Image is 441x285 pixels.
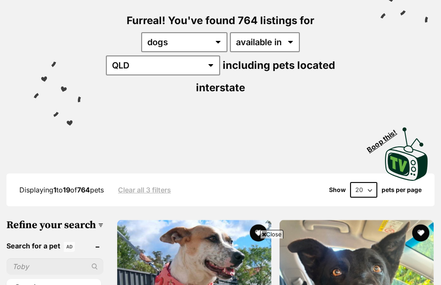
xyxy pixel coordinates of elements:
[64,242,75,252] span: AD
[382,186,422,193] label: pets per page
[118,186,171,194] a: Clear all 3 filters
[412,224,429,242] button: favourite
[53,186,56,194] strong: 1
[196,59,335,94] span: including pets located interstate
[6,242,103,250] header: Search for a pet
[6,258,103,275] input: Toby
[385,120,428,183] a: Boop this!
[77,186,90,194] strong: 764
[19,186,104,194] span: Displaying to of pets
[260,230,283,239] span: Close
[64,242,377,281] iframe: Advertisement
[387,255,432,281] iframe: Help Scout Beacon - Open
[6,219,103,231] h3: Refine your search
[366,123,405,154] span: Boop this!
[63,186,70,194] strong: 19
[385,127,428,181] img: PetRescue TV logo
[250,224,267,242] button: favourite
[127,14,314,27] span: Furreal! You've found 764 listings for
[329,186,346,193] span: Show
